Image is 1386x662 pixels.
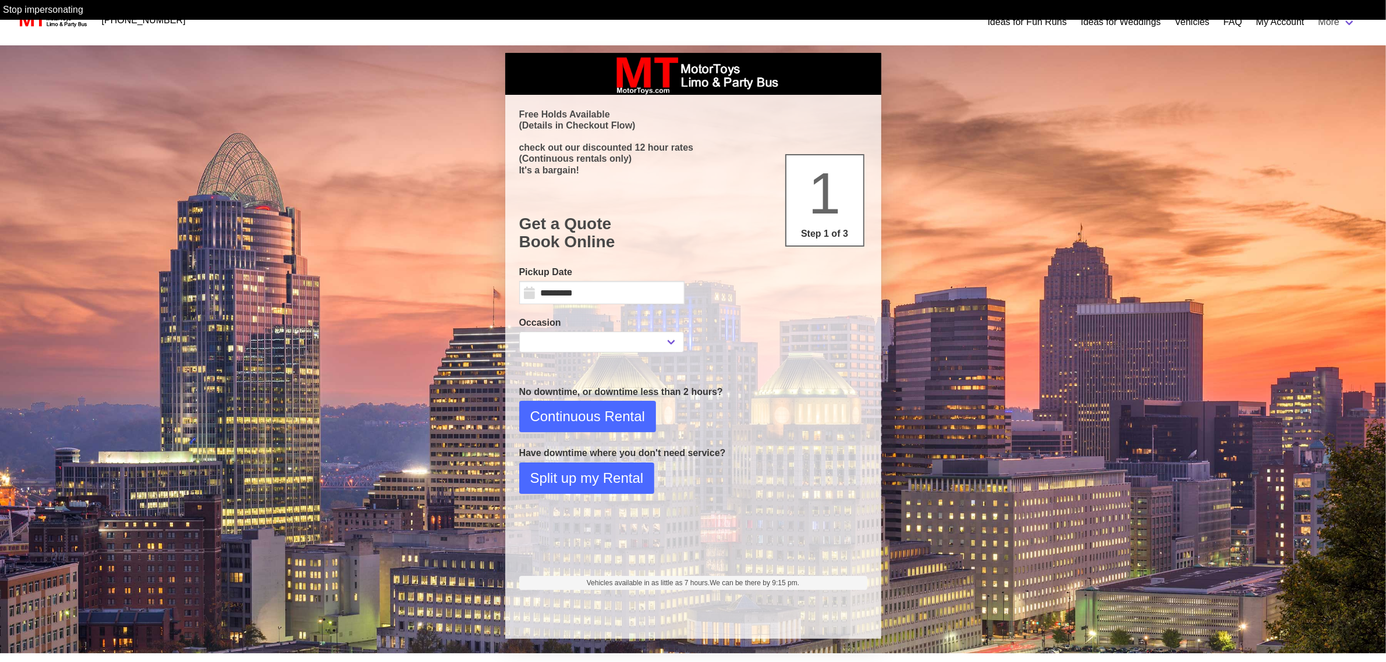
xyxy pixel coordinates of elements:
[16,12,88,29] img: MotorToys Logo
[1175,15,1210,29] a: Vehicles
[519,142,867,153] p: check out our discounted 12 hour rates
[519,120,867,131] p: (Details in Checkout Flow)
[519,385,867,399] p: No downtime, or downtime less than 2 hours?
[530,406,645,427] span: Continuous Rental
[1311,10,1363,34] a: More
[710,579,799,587] span: We can be there by 9:15 pm.
[519,153,867,164] p: (Continuous rentals only)
[519,401,656,432] button: Continuous Rental
[1256,15,1305,29] a: My Account
[988,15,1067,29] a: Ideas for Fun Runs
[519,165,867,176] p: It's a bargain!
[1224,15,1242,29] a: FAQ
[587,578,799,588] span: Vehicles available in as little as 7 hours.
[809,161,841,226] span: 1
[519,265,685,279] label: Pickup Date
[791,227,859,241] p: Step 1 of 3
[519,446,867,460] p: Have downtime where you don't need service?
[519,215,867,251] h1: Get a Quote Book Online
[606,53,781,95] img: box_logo_brand.jpeg
[519,109,867,120] p: Free Holds Available
[3,5,83,15] a: Stop impersonating
[519,316,685,330] label: Occasion
[1081,15,1161,29] a: Ideas for Weddings
[95,9,193,32] a: [PHONE_NUMBER]
[530,468,644,489] span: Split up my Rental
[519,462,655,494] button: Split up my Rental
